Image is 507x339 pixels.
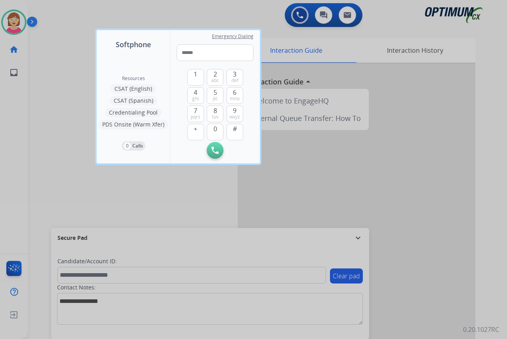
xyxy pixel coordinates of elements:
span: 4 [194,88,197,97]
span: pqrs [191,114,200,120]
span: Resources [122,75,145,82]
button: 9wxyz [227,105,243,122]
span: ghi [192,96,199,102]
span: 3 [233,69,236,79]
button: 6mno [227,87,243,104]
span: wxyz [229,114,240,120]
span: 6 [233,88,236,97]
p: Calls [132,142,143,149]
img: call-button [212,147,219,154]
span: jkl [213,96,217,102]
button: 3def [227,69,243,86]
button: 0 [207,124,223,140]
span: def [231,77,238,84]
span: Softphone [116,39,151,50]
span: 5 [213,88,217,97]
span: mno [230,96,240,102]
span: 2 [213,69,217,79]
p: 0 [124,142,131,149]
button: 7pqrs [187,105,204,122]
button: 2abc [207,69,223,86]
button: 4ghi [187,87,204,104]
span: tuv [212,114,219,120]
button: + [187,124,204,140]
span: 7 [194,106,197,115]
button: 5jkl [207,87,223,104]
button: PDS Onsite (Warm Xfer) [98,120,168,129]
button: # [227,124,243,140]
button: 8tuv [207,105,223,122]
button: 1 [187,69,204,86]
span: abc [211,77,219,84]
button: 0Calls [122,141,145,151]
span: # [233,124,237,134]
span: + [194,124,197,134]
button: CSAT (English) [111,84,156,94]
span: 8 [213,106,217,115]
span: 9 [233,106,236,115]
button: CSAT (Spanish) [110,96,157,105]
span: 0 [213,124,217,134]
span: 1 [194,69,197,79]
p: 0.20.1027RC [463,325,499,334]
span: Emergency Dialing [212,33,253,40]
button: Credentialing Pool [105,108,162,117]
